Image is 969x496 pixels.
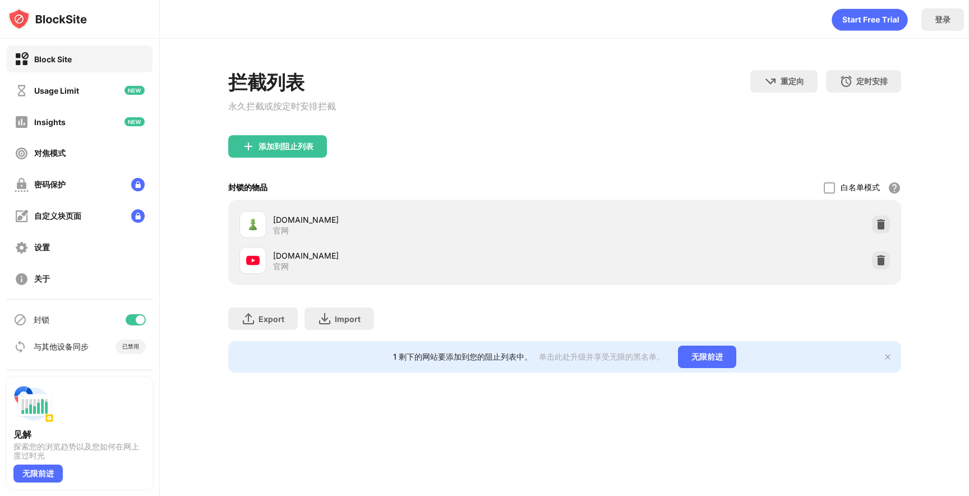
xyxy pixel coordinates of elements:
div: 白名单模式 [841,182,880,193]
div: 1 剩下的网站要添加到您的阻止列表中。 [393,352,532,362]
div: 重定向 [781,76,804,87]
div: 见解 [13,429,146,440]
div: 探索您的浏览趋势以及您如何在网上度过时光 [13,442,146,460]
img: insights-off.svg [15,115,29,129]
div: 关于 [34,274,50,284]
div: Usage Limit [34,86,79,95]
img: lock-menu.svg [131,178,145,191]
div: 定时安排 [856,76,888,87]
div: 密码保护 [34,180,66,190]
img: x-button.svg [883,352,892,361]
img: new-icon.svg [124,86,145,95]
div: 官网 [273,226,289,236]
img: settings-off.svg [15,241,29,255]
img: focus-off.svg [15,146,29,160]
div: 已禁用 [122,343,139,351]
div: 封锁 [34,315,49,325]
div: 与其他设备同步 [34,342,89,352]
img: push-insights.svg [13,384,54,424]
img: favicons [246,254,260,267]
img: new-icon.svg [124,117,145,126]
div: 登录 [935,15,950,25]
div: 对焦模式 [34,148,66,159]
div: 永久拦截或按定时安排拦截 [228,100,336,113]
img: block-on.svg [15,52,29,66]
div: 单击此处升级并享受无限的黑名单。 [539,352,665,362]
img: about-off.svg [15,272,29,286]
div: 无限前进 [678,346,736,368]
img: favicons [246,218,260,231]
img: lock-menu.svg [131,209,145,223]
img: logo-blocksite.svg [8,8,87,30]
img: sync-icon.svg [13,340,27,353]
img: password-protection-off.svg [15,178,29,192]
img: time-usage-off.svg [15,84,29,98]
div: 拦截列表 [228,70,336,96]
img: blocking-icon.svg [13,313,27,327]
div: Import [335,314,361,324]
div: Block Site [34,54,72,64]
div: [DOMAIN_NAME] [273,214,565,226]
div: 官网 [273,261,289,272]
img: customize-block-page-off.svg [15,209,29,223]
div: 自定义块页面 [34,211,81,222]
div: 封锁的物品 [228,182,267,193]
div: 添加到阻止列表 [259,142,313,151]
div: animation [832,8,908,31]
div: 设置 [34,242,50,253]
div: 无限前进 [13,465,63,483]
div: [DOMAIN_NAME] [273,250,565,261]
div: Insights [34,117,66,127]
div: Export [259,314,284,324]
